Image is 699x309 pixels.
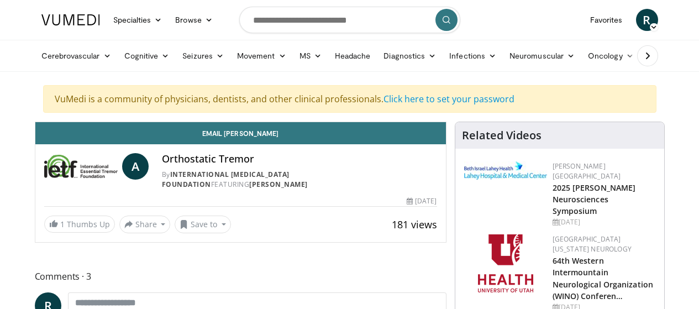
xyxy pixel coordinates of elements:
a: Cerebrovascular [35,45,118,67]
img: VuMedi Logo [41,14,100,25]
img: f6362829-b0a3-407d-a044-59546adfd345.png.150x105_q85_autocrop_double_scale_upscale_version-0.2.png [478,234,533,292]
img: International Essential Tremor Foundation [44,153,118,180]
a: A [122,153,149,180]
a: 64th Western Intermountain Neurological Organization (WINO) Conferen… [553,255,654,301]
a: Headache [328,45,377,67]
div: [DATE] [553,217,655,227]
a: Oncology [581,45,640,67]
a: Favorites [584,9,629,31]
span: 1 [60,219,65,229]
a: Cognitive [118,45,176,67]
a: Neuromuscular [503,45,581,67]
span: Comments 3 [35,269,446,284]
div: VuMedi is a community of physicians, dentists, and other clinical professionals. [43,85,656,113]
div: By FEATURING [162,170,437,190]
a: Specialties [107,9,169,31]
a: Click here to set your password [383,93,514,105]
h4: Related Videos [462,129,542,142]
a: [PERSON_NAME][GEOGRAPHIC_DATA] [553,161,621,181]
a: Movement [230,45,293,67]
span: 181 views [392,218,437,231]
a: R [636,9,658,31]
a: [PERSON_NAME] [249,180,308,189]
input: Search topics, interventions [239,7,460,33]
button: Save to [175,216,231,233]
a: International [MEDICAL_DATA] Foundation [162,170,290,189]
a: [GEOGRAPHIC_DATA][US_STATE] Neurology [553,234,632,254]
a: 2025 [PERSON_NAME] Neurosciences Symposium [553,182,636,216]
a: Browse [169,9,219,31]
a: Infections [443,45,503,67]
a: MS [293,45,328,67]
button: Share [119,216,171,233]
div: [DATE] [407,196,437,206]
a: 1 Thumbs Up [44,216,115,233]
a: Email [PERSON_NAME] [35,122,446,144]
img: e7977282-282c-4444-820d-7cc2733560fd.jpg.150x105_q85_autocrop_double_scale_upscale_version-0.2.jpg [464,161,547,180]
a: Seizures [176,45,230,67]
h4: Orthostatic Tremor [162,153,437,165]
a: Diagnostics [377,45,443,67]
